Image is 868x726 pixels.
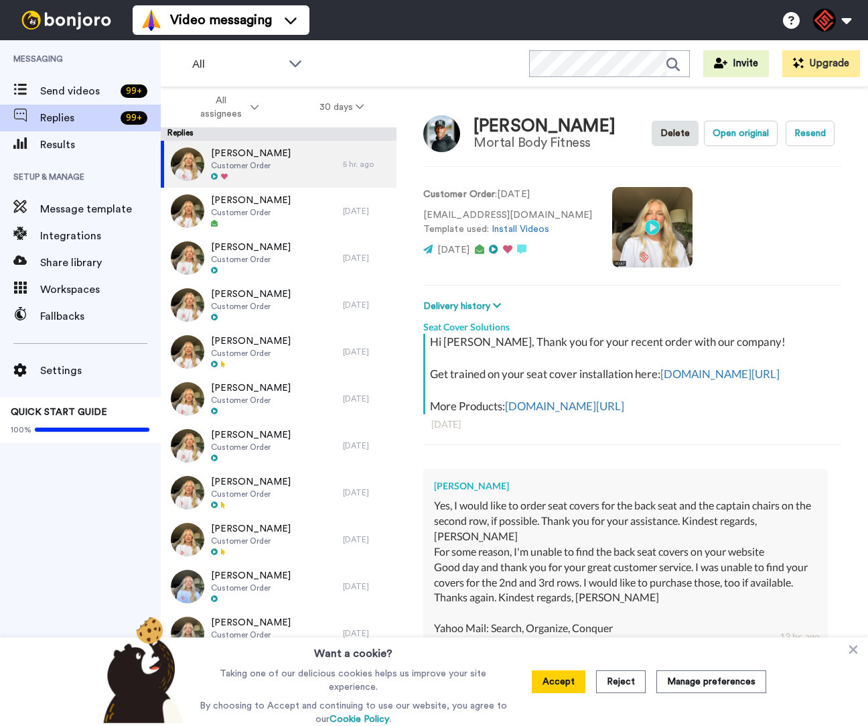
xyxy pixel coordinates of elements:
div: 99 + [121,111,147,125]
p: Taking one of our delicious cookies helps us improve your site experience. [196,667,510,694]
span: [PERSON_NAME] [211,288,291,301]
img: 05d476df-1321-432e-b90d-c2a64f7b0e38-thumb.jpg [171,429,204,463]
span: [PERSON_NAME] [211,381,291,395]
a: Install Videos [492,225,549,234]
img: 5b64d316-396c-4c08-b6a0-1cac7024fb7e-thumb.jpg [171,194,204,228]
div: Yes, I would like to order seat covers for the back seat and the captain chairs on the second row... [434,498,817,544]
span: All assignees [194,94,248,121]
a: [PERSON_NAME]Customer Order[DATE] [161,563,396,610]
div: [DATE] [343,253,390,263]
button: Manage preferences [656,670,766,693]
a: [PERSON_NAME]Customer Order[DATE] [161,422,396,469]
span: Customer Order [211,254,291,265]
span: QUICK START GUIDE [11,408,107,417]
button: Reject [596,670,646,693]
span: 100% [11,424,31,435]
span: [PERSON_NAME] [211,475,291,489]
div: 13 hr. ago [780,630,820,644]
img: 71460086-13d0-4ea7-8f99-ec4169d5911f-thumb.jpg [171,523,204,556]
a: [PERSON_NAME]Customer Order5 hr. ago [161,141,396,188]
a: [PERSON_NAME]Customer Order[DATE] [161,516,396,563]
span: Replies [40,110,115,126]
span: Customer Order [211,442,291,452]
span: [PERSON_NAME] [211,616,291,629]
div: Hi [PERSON_NAME], Thank you for your recent order with our company! Get trained on your seat cove... [430,334,838,414]
div: For some reason, I'm unable to find the back seat covers on your website [434,544,817,560]
p: [EMAIL_ADDRESS][DOMAIN_NAME] Template used: [423,208,592,237]
div: [DATE] [343,440,390,451]
span: Message template [40,201,161,217]
span: Customer Order [211,536,291,546]
span: [DATE] [437,245,469,255]
a: [PERSON_NAME]Customer Order[DATE] [161,610,396,657]
span: Share library [40,255,161,271]
div: Seat Cover Solutions [423,314,841,334]
span: Workspaces [40,282,161,298]
span: Customer Order [211,395,291,406]
div: [DATE] [343,534,390,545]
div: 99 + [121,84,147,98]
button: Accept [532,670,585,693]
button: All assignees [163,88,289,126]
span: Fallbacks [40,308,161,324]
div: [DATE] [343,628,390,639]
span: Send videos [40,83,115,99]
div: 5 hr. ago [343,159,390,170]
div: [DATE] [343,347,390,357]
div: [DATE] [343,581,390,592]
img: 679abd21-8fb9-4071-a98c-8caf1c0324ba-thumb.jpg [171,288,204,322]
span: All [192,56,282,72]
div: [DATE] [343,487,390,498]
span: [PERSON_NAME] [211,194,291,207]
img: bear-with-cookie.png [91,616,190,723]
span: [PERSON_NAME] [211,241,291,254]
span: Customer Order [211,160,291,171]
p: : [DATE] [423,188,592,202]
img: e1282bac-9ce8-4f18-8f4c-6da92a1501c7-thumb.jpg [171,570,204,603]
span: [PERSON_NAME] [211,147,291,160]
img: b57aca97-74ef-474d-9708-d75dca591c50-thumb.jpg [171,335,204,369]
div: Good day and thank you for your great customer service. I was unable to find your covers for the ... [434,560,817,636]
img: vm-color.svg [141,9,162,31]
button: Invite [703,50,769,77]
div: Replies [161,127,396,141]
img: 49b67f77-ea4d-4881-9a85-cef0b4273f68-thumb.jpg [171,382,204,416]
img: bed0879b-9833-4163-af93-a5b5a0ce2575-thumb.jpg [171,241,204,275]
div: [PERSON_NAME] [474,117,616,136]
button: Delivery history [423,299,505,314]
button: Resend [786,121,835,146]
img: Image of Travis Haywood [423,115,460,152]
div: [DATE] [343,206,390,217]
a: [PERSON_NAME]Customer Order[DATE] [161,328,396,375]
a: Cookie Policy [330,715,389,724]
span: Customer Order [211,207,291,218]
span: Results [40,137,161,153]
img: 94d000a7-9dff-4b74-a3b8-681083a5e477-thumb.jpg [171,476,204,509]
span: [PERSON_NAME] [211,522,291,536]
h3: Want a cookie? [314,638,392,662]
span: Customer Order [211,629,291,640]
span: Video messaging [170,11,272,29]
a: [DOMAIN_NAME][URL] [660,367,780,381]
img: 83bab674-ccad-47fa-a0ff-c57d6d9fc27c-thumb.jpg [171,147,204,181]
a: [DOMAIN_NAME][URL] [505,399,624,413]
a: [PERSON_NAME]Customer Order[DATE] [161,282,396,328]
div: [DATE] [343,300,390,310]
span: Customer Order [211,301,291,312]
button: Delete [652,121,699,146]
a: [PERSON_NAME]Customer Order[DATE] [161,469,396,516]
div: [DATE] [343,394,390,404]
span: Customer Order [211,489,291,499]
button: 30 days [289,95,394,119]
a: [PERSON_NAME]Customer Order[DATE] [161,375,396,422]
button: Upgrade [782,50,860,77]
a: [PERSON_NAME]Customer Order[DATE] [161,235,396,282]
p: By choosing to Accept and continuing to use our website, you agree to our . [196,699,510,726]
span: Integrations [40,228,161,244]
div: Mortal Body Fitness [474,135,616,150]
span: Customer Order [211,583,291,593]
span: [PERSON_NAME] [211,569,291,583]
div: [DATE] [431,418,833,431]
div: [PERSON_NAME] [434,479,817,493]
